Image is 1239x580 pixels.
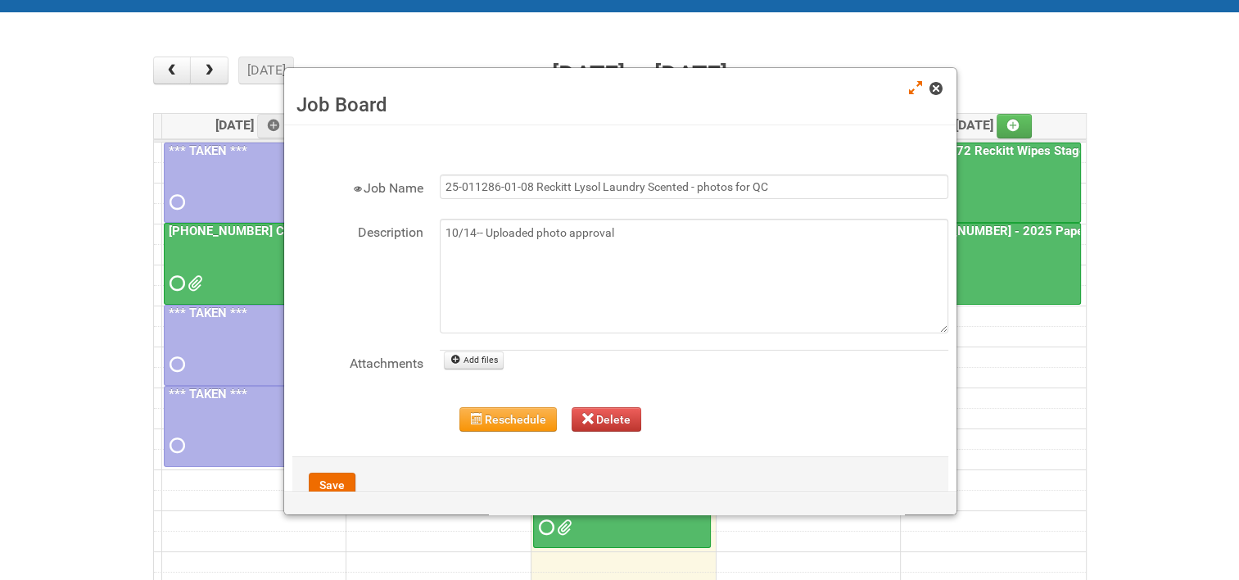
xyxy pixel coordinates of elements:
a: Add an event [257,114,293,138]
a: [PHONE_NUMBER] CTI PQB [PERSON_NAME] Real US - blinding day [165,224,548,238]
span: Requested [170,197,181,208]
span: 25-011286-01-08 Reckitt Lysol Laundry Scented - Lion.xlsx 25-011286-01-08 Reckitt Lysol Laundry S... [557,522,568,533]
a: 25-048772 Reckitt Wipes Stage 4 - blinding/labeling day [902,143,1081,224]
button: Reschedule [459,407,557,432]
a: [PHONE_NUMBER] - 2025 Paper Towel Landscape - Packing Day [902,223,1081,304]
button: Delete [572,407,642,432]
h2: [DATE] – [DATE] [552,57,727,94]
span: Front Label KRAFT batch 2 (02.26.26) - code AZ05 use 2nd.docx Front Label KRAFT batch 2 (02.26.26... [188,278,199,289]
span: Requested [170,278,181,289]
span: Requested [170,359,181,370]
span: [DATE] [215,117,293,133]
a: Add files [444,351,504,369]
span: [DATE] [955,117,1033,133]
h3: Job Board [296,93,944,117]
span: Requested [539,522,550,533]
button: [DATE] [238,57,294,84]
a: Add an event [997,114,1033,138]
a: 25-048772 Reckitt Wipes Stage 4 - blinding/labeling day [904,143,1226,158]
button: Save [309,473,355,497]
textarea: 10/14-- Uploaded photo approval [440,219,948,333]
label: Description [292,219,423,242]
a: [PHONE_NUMBER] CTI PQB [PERSON_NAME] Real US - blinding day [164,223,341,304]
label: Attachments [292,350,423,374]
span: Requested [170,440,181,451]
label: Job Name [292,174,423,198]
